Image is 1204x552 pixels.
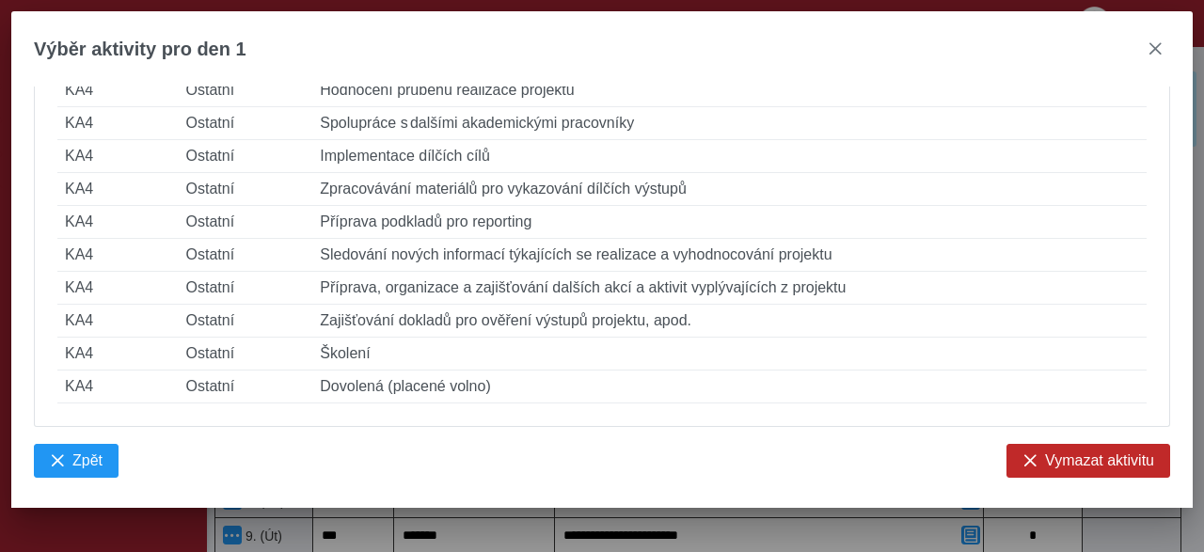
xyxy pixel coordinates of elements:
button: Zpět [34,444,119,478]
td: KA4 [57,239,179,272]
td: Zajišťování dokladů pro ověření výstupů projektu, apod. [312,305,1147,338]
button: close [1140,34,1170,64]
td: KA4 [57,74,179,107]
td: Dovolená (placené volno) [312,371,1147,403]
td: Sledování nových informací týkajících se realizace a vyhodnocování projektu [312,239,1147,272]
button: Vymazat aktivitu [1006,444,1170,478]
td: KA4 [57,338,179,371]
td: KA4 [57,272,179,305]
td: Implementace dílčích cílů [312,140,1147,173]
td: Příprava, organizace a zajišťování dalších akcí a aktivit vyplývajících z projektu [312,272,1147,305]
td: Spolupráce s dalšími akademickými pracovníky [312,107,1147,140]
td: Ostatní [179,107,313,140]
td: Ostatní [179,173,313,206]
td: Ostatní [179,74,313,107]
td: Zpracovávání materiálů pro vykazování dílčích výstupů [312,173,1147,206]
td: Ostatní [179,272,313,305]
td: KA4 [57,107,179,140]
span: Výběr aktivity pro den 1 [34,39,246,60]
td: Hodnocení průběhu realizace projektu [312,74,1147,107]
td: KA4 [57,140,179,173]
td: KA4 [57,371,179,403]
td: Ostatní [179,239,313,272]
td: Školení [312,338,1147,371]
td: Ostatní [179,371,313,403]
td: KA4 [57,173,179,206]
td: Ostatní [179,338,313,371]
span: Zpět [72,452,103,469]
td: Příprava podkladů pro reporting [312,206,1147,239]
td: Ostatní [179,305,313,338]
span: Vymazat aktivitu [1045,452,1154,469]
td: KA4 [57,305,179,338]
td: Ostatní [179,206,313,239]
td: KA4 [57,206,179,239]
td: Ostatní [179,140,313,173]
